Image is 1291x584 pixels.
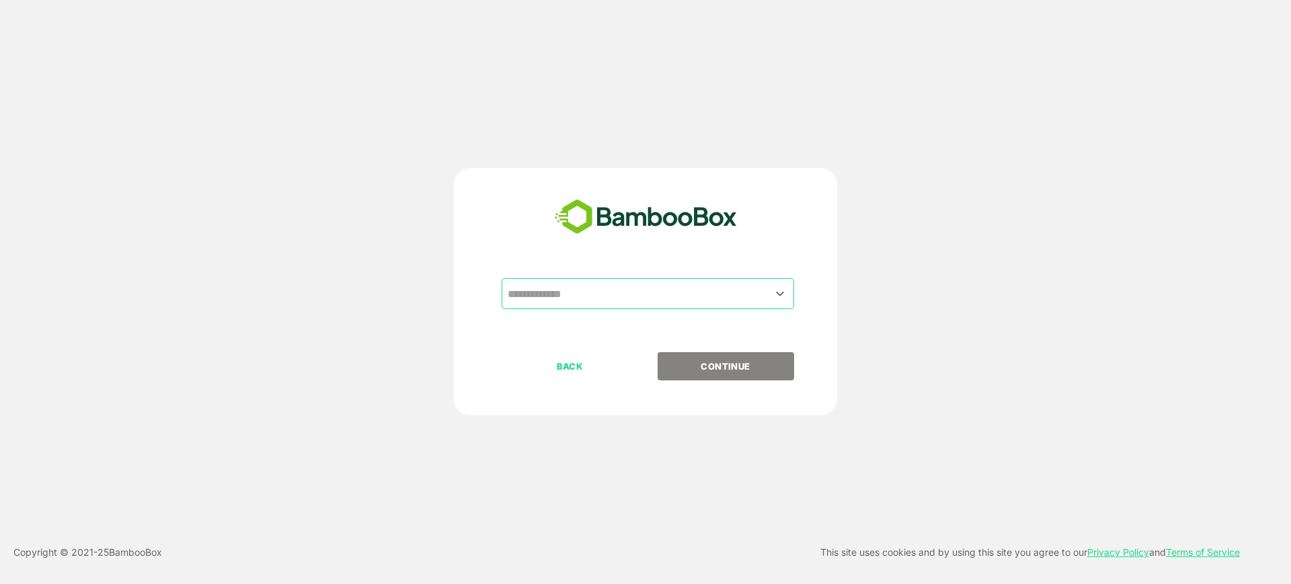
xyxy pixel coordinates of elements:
button: CONTINUE [658,352,794,380]
p: BACK [503,359,637,374]
button: Open [771,284,789,302]
img: bamboobox [547,195,744,239]
button: BACK [502,352,638,380]
p: CONTINUE [658,359,793,374]
a: Terms of Service [1166,546,1240,558]
p: This site uses cookies and by using this site you agree to our and [820,544,1240,560]
p: Copyright © 2021- 25 BambooBox [13,544,162,560]
a: Privacy Policy [1087,546,1149,558]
